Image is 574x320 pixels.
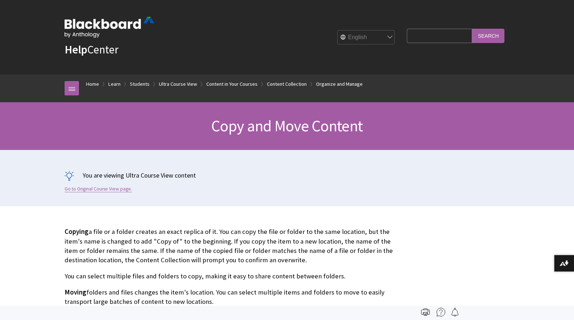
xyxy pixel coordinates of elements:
[65,288,403,306] p: folders and files changes the item's location. You can select multiple items and folders to move ...
[437,308,445,316] img: More help
[338,30,395,45] select: Site Language Selector
[65,171,509,180] p: You are viewing Ultra Course View content
[421,308,430,316] img: Print
[159,80,197,89] a: Ultra Course View
[472,29,504,43] input: Search
[316,80,363,89] a: Organize and Manage
[86,80,99,89] a: Home
[130,80,150,89] a: Students
[65,186,132,192] a: Go to Original Course View page.
[65,42,118,57] a: HelpCenter
[211,116,363,136] span: Copy and Move Content
[108,80,121,89] a: Learn
[206,80,258,89] a: Content in Your Courses
[65,227,403,265] p: a file or a folder creates an exact replica of it. You can copy the file or folder to the same lo...
[65,288,86,296] span: Moving
[65,272,403,281] p: You can select multiple files and folders to copy, making it easy to share content between folders.
[65,227,89,236] span: Copying
[451,308,459,316] img: Follow this page
[65,17,154,38] img: Blackboard by Anthology
[65,42,87,57] strong: Help
[267,80,307,89] a: Content Collection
